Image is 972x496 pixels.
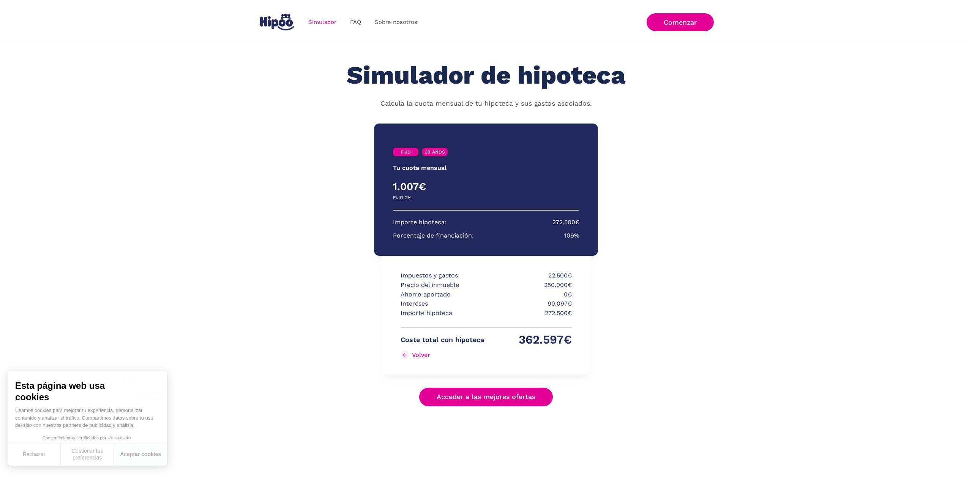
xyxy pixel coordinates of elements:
[401,335,484,345] p: Coste total con hipoteca
[488,290,572,300] p: 0€
[422,148,448,156] a: 30 AÑOS
[368,15,424,30] a: Sobre nosotros
[488,299,572,309] p: 90.097€
[393,163,447,173] p: Tu cuota mensual
[315,116,657,421] div: Simulador Form success
[393,218,447,227] p: Importe hipoteca:
[488,335,572,345] p: 362.597€
[401,349,484,361] a: Volver
[393,193,411,203] p: FIJO 2%
[647,13,714,31] a: Comenzar
[401,290,484,300] p: Ahorro aportado
[401,299,484,309] p: Intereses
[380,99,592,109] p: Calcula la cuota mensual de tu hipoteca y sus gastos asociados.
[393,148,418,156] a: FIJO
[552,218,579,227] p: 272.500€
[347,62,625,89] h1: Simulador de hipoteca
[564,231,579,241] p: 109%
[412,351,430,358] div: Volver
[419,388,553,406] a: Acceder a las mejores ofertas
[343,15,368,30] a: FAQ
[488,280,572,290] p: 250.000€
[301,15,343,30] a: Simulador
[488,309,572,318] p: 272.500€
[258,11,295,33] a: home
[401,309,484,318] p: Importe hipoteca
[401,271,484,280] p: Impuestos y gastos
[393,231,474,241] p: Porcentaje de financiación:
[401,280,484,290] p: Precio del inmueble
[488,271,572,280] p: 22.500€
[393,180,486,193] h4: 1.007€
